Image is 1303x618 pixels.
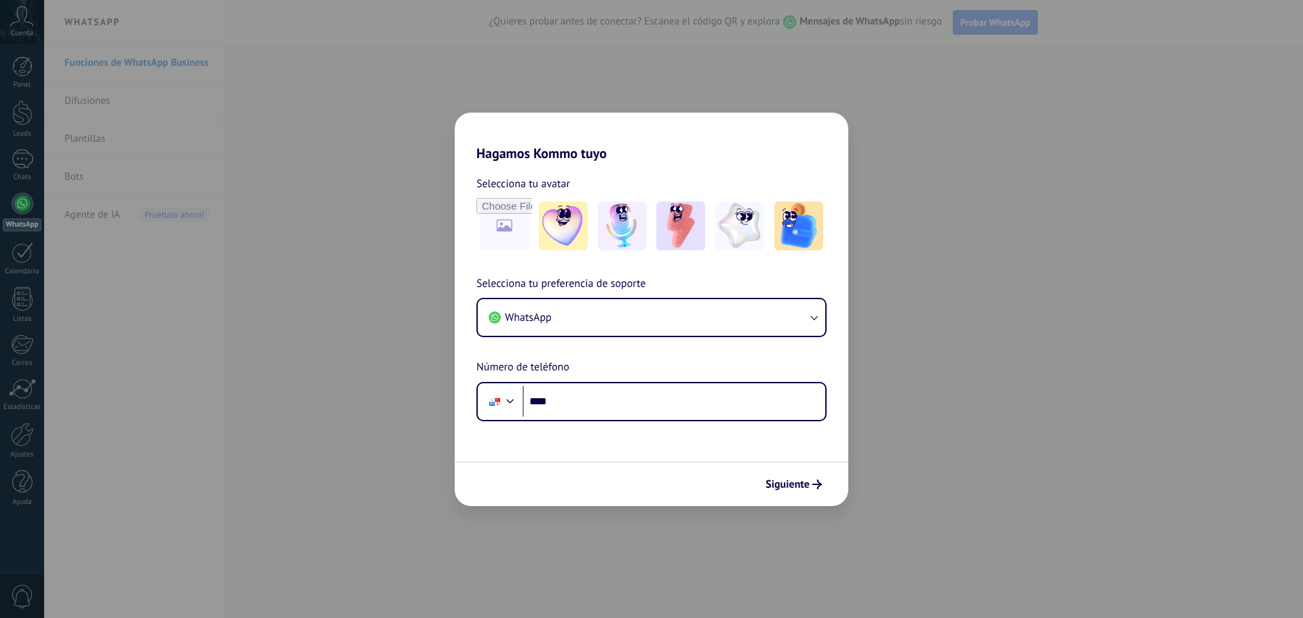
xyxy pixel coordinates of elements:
img: -1.jpeg [539,201,588,250]
img: -2.jpeg [598,201,647,250]
button: WhatsApp [478,299,825,336]
img: -4.jpeg [715,201,764,250]
div: Panama: + 507 [482,387,508,416]
img: -5.jpeg [774,201,823,250]
span: Siguiente [766,480,810,489]
span: WhatsApp [505,311,552,324]
img: -3.jpeg [656,201,705,250]
span: Número de teléfono [476,359,569,376]
span: Selecciona tu avatar [476,175,570,193]
h2: Hagamos Kommo tuyo [455,113,848,161]
button: Siguiente [759,473,828,496]
span: Selecciona tu preferencia de soporte [476,275,646,293]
